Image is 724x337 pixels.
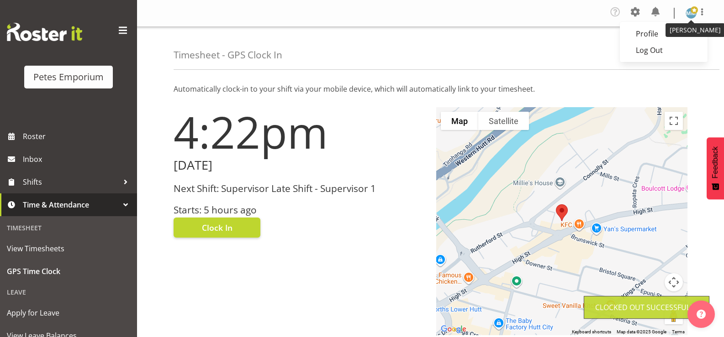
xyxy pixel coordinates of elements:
[7,264,130,278] span: GPS Time Clock
[686,8,697,19] img: mandy-mosley3858.jpg
[174,158,425,172] h2: [DATE]
[2,237,135,260] a: View Timesheets
[697,310,706,319] img: help-xxl-2.png
[711,146,719,178] span: Feedback
[2,283,135,301] div: Leave
[7,23,82,41] img: Rosterit website logo
[441,112,478,130] button: Show street map
[2,218,135,237] div: Timesheet
[7,306,130,320] span: Apply for Leave
[174,107,425,156] h1: 4:22pm
[2,260,135,283] a: GPS Time Clock
[478,112,529,130] button: Show satellite imagery
[620,26,708,42] a: Profile
[2,301,135,324] a: Apply for Leave
[174,183,425,194] h3: Next Shift: Supervisor Late Shift - Supervisor 1
[620,42,708,58] a: Log Out
[174,50,282,60] h4: Timesheet - GPS Clock In
[23,198,119,212] span: Time & Attendance
[665,112,683,130] button: Toggle fullscreen view
[174,218,260,238] button: Clock In
[23,130,132,143] span: Roster
[202,222,233,233] span: Clock In
[7,242,130,255] span: View Timesheets
[665,273,683,291] button: Map camera controls
[33,70,104,84] div: Petes Emporium
[595,302,698,313] div: Clocked out Successfully
[174,205,425,215] h3: Starts: 5 hours ago
[572,329,611,335] button: Keyboard shortcuts
[23,175,119,189] span: Shifts
[617,329,666,334] span: Map data ©2025 Google
[707,137,724,199] button: Feedback - Show survey
[174,83,687,94] p: Automatically clock-in to your shift via your mobile device, which will automatically link to you...
[439,323,469,335] img: Google
[672,329,685,334] a: Terms (opens in new tab)
[439,323,469,335] a: Open this area in Google Maps (opens a new window)
[23,152,132,166] span: Inbox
